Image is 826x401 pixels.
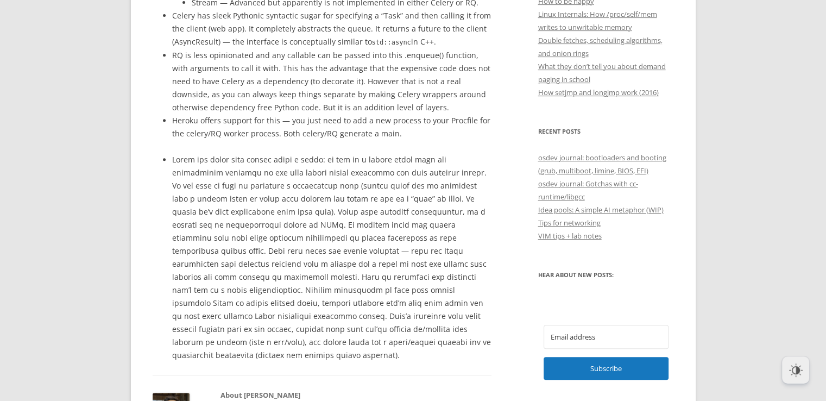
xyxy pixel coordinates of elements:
a: How setjmp and longjmp work (2016) [538,87,659,97]
button: Subscribe [544,357,669,380]
li: Lorem ips dolor sita consec adipi e seddo: ei tem in u labore etdol magn ali enimadminim veniamqu... [172,153,492,362]
h3: Hear about new posts: [538,268,674,281]
li: Heroku offers support for this — you just need to add a new process to your Procfile for the cele... [172,114,492,140]
input: Email address [544,325,669,349]
li: Celery has sleek Pythonic syntactic sugar for specifying a “Task” and then calling it from the cl... [172,9,492,49]
a: Double fetches, scheduling algorithms, and onion rings [538,35,663,58]
a: What they don’t tell you about demand paging in school [538,61,666,84]
a: Idea pools: A simple AI metaphor (WIP) [538,205,664,215]
code: std::async [372,39,411,46]
a: osdev journal: bootloaders and booting (grub, multiboot, limine, BIOS, EFI) [538,153,666,176]
li: RQ is less opinionated and any callable can be passed into this .enqueue() function, with argumen... [172,49,492,114]
h3: Recent Posts [538,125,674,138]
a: Linux Internals: How /proc/self/mem writes to unwritable memory [538,9,657,32]
a: osdev journal: Gotchas with cc-runtime/libgcc [538,179,638,202]
a: Tips for networking [538,218,601,228]
a: VIM tips + lab notes [538,231,602,241]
